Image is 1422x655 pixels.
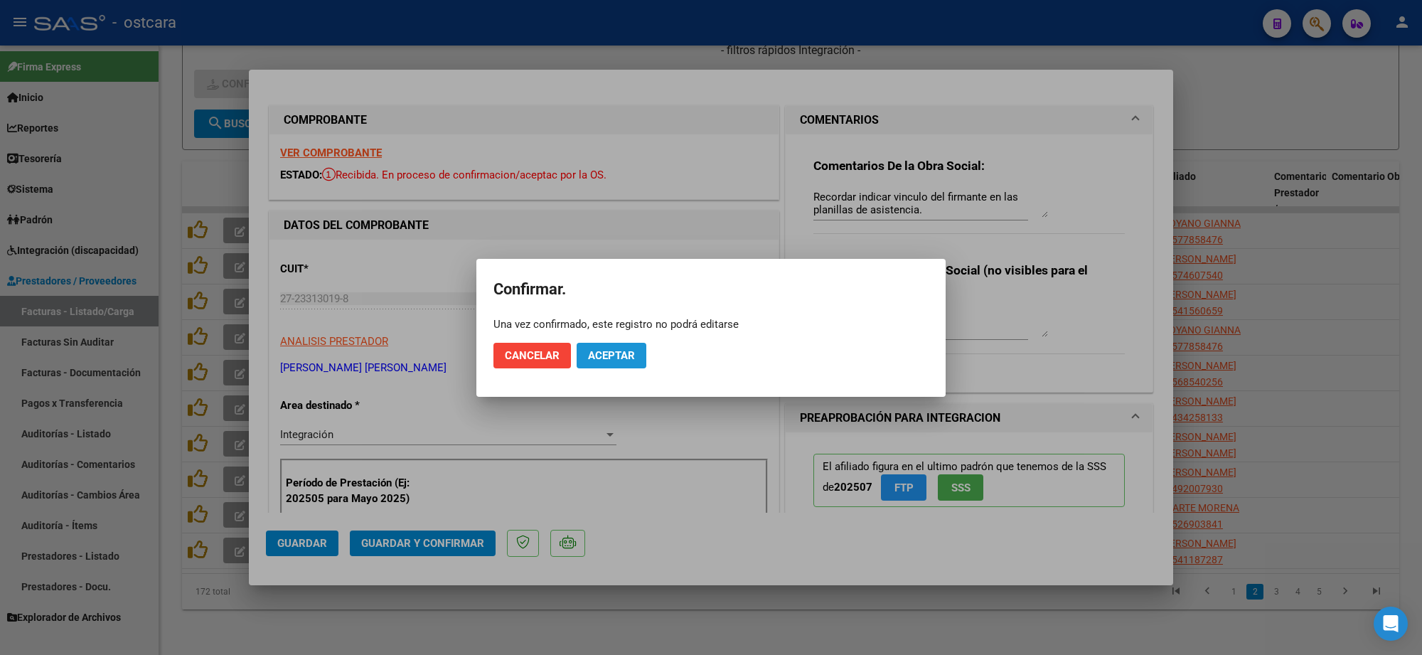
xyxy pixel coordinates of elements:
div: Open Intercom Messenger [1374,607,1408,641]
h2: Confirmar. [493,276,929,303]
div: Una vez confirmado, este registro no podrá editarse [493,317,929,331]
span: Aceptar [588,349,635,362]
button: Cancelar [493,343,571,368]
button: Aceptar [577,343,646,368]
span: Cancelar [505,349,560,362]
